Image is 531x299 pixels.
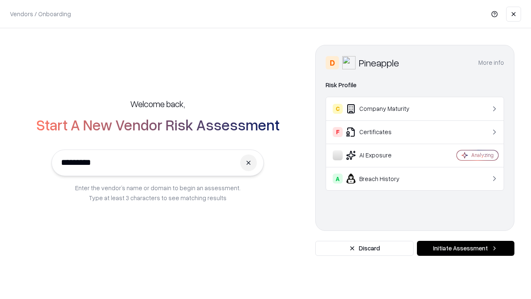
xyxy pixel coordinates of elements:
[326,80,504,90] div: Risk Profile
[333,174,343,184] div: A
[333,150,432,160] div: AI Exposure
[130,98,185,110] h5: Welcome back,
[333,174,432,184] div: Breach History
[10,10,71,18] p: Vendors / Onboarding
[342,56,356,69] img: Pineapple
[333,104,432,114] div: Company Maturity
[333,127,343,137] div: F
[315,241,414,256] button: Discard
[326,56,339,69] div: D
[417,241,514,256] button: Initiate Assessment
[478,55,504,70] button: More info
[333,104,343,114] div: C
[333,127,432,137] div: Certificates
[75,183,241,203] p: Enter the vendor’s name or domain to begin an assessment. Type at least 3 characters to see match...
[471,152,494,159] div: Analyzing
[359,56,399,69] div: Pineapple
[36,116,280,133] h2: Start A New Vendor Risk Assessment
